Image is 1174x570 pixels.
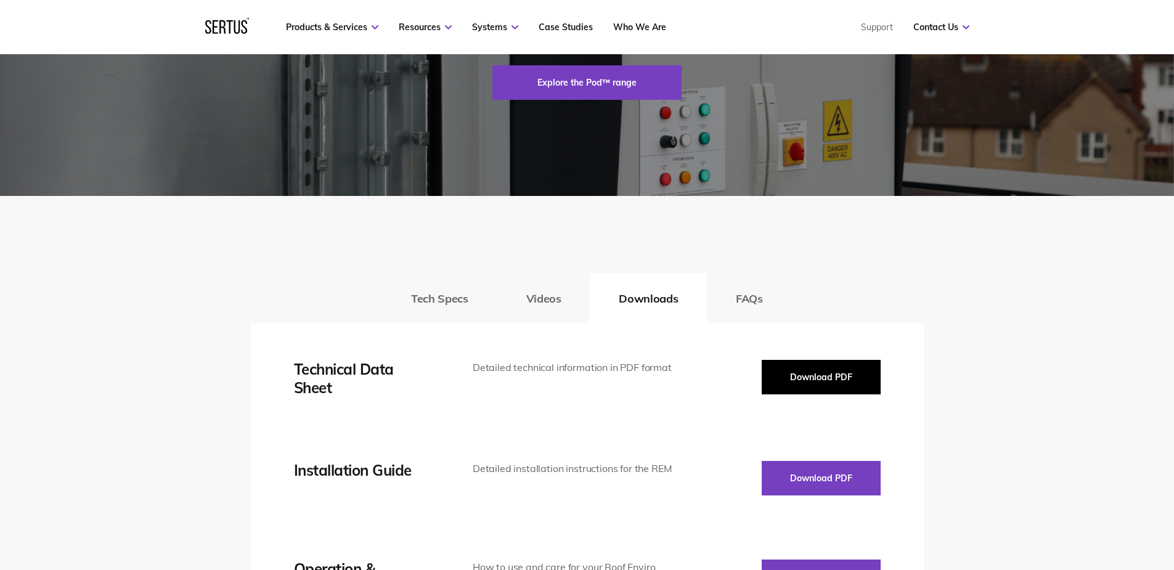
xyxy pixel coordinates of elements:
[913,22,969,33] a: Contact Us
[473,360,677,376] div: Detailed technical information in PDF format
[861,22,893,33] a: Support
[399,22,452,33] a: Resources
[952,427,1174,570] iframe: Chat Widget
[613,22,666,33] a: Who We Are
[492,65,682,100] a: Explore the Pod™ range
[472,22,518,33] a: Systems
[762,360,881,394] button: Download PDF
[539,22,593,33] a: Case Studies
[762,461,881,495] button: Download PDF
[382,274,497,323] button: Tech Specs
[707,274,792,323] button: FAQs
[294,461,436,479] div: Installation Guide
[473,461,677,477] div: Detailed installation instructions for the REM
[286,22,378,33] a: Products & Services
[497,274,590,323] button: Videos
[294,360,436,397] div: Technical Data Sheet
